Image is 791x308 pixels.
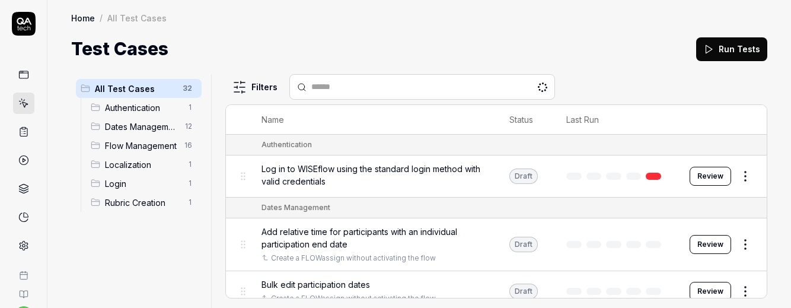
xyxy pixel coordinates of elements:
[271,253,436,263] a: Create a FLOWassign without activating the flow
[509,169,538,184] div: Draft
[261,163,486,188] span: Log in to WISEflow using the standard login method with valid credentials
[690,167,731,186] button: Review
[261,139,312,150] div: Authentication
[180,138,197,153] span: 16
[107,12,167,24] div: All Test Cases
[180,119,197,134] span: 12
[105,158,180,171] span: Localization
[5,280,42,299] a: Documentation
[71,36,168,62] h1: Test Cases
[86,117,202,136] div: Drag to reorderDates Management12
[100,12,103,24] div: /
[261,226,486,250] span: Add relative time for participants with an individual participation end date
[183,195,197,209] span: 1
[86,136,202,155] div: Drag to reorderFlow Management16
[183,176,197,190] span: 1
[183,157,197,172] span: 1
[225,75,285,99] button: Filters
[226,155,767,198] tr: Log in to WISEflow using the standard login method with valid credentialsDraftReview
[86,155,202,174] div: Drag to reorderLocalization1
[250,105,497,135] th: Name
[105,120,178,133] span: Dates Management
[554,105,678,135] th: Last Run
[509,284,538,299] div: Draft
[261,278,370,291] span: Bulk edit participation dates
[5,261,42,280] a: Book a call with us
[497,105,554,135] th: Status
[226,218,767,271] tr: Add relative time for participants with an individual participation end dateCreate a FLOWassign w...
[71,12,95,24] a: Home
[95,82,176,95] span: All Test Cases
[86,193,202,212] div: Drag to reorderRubric Creation1
[696,37,767,61] button: Run Tests
[261,202,330,213] div: Dates Management
[105,177,180,190] span: Login
[105,139,177,152] span: Flow Management
[105,196,180,209] span: Rubric Creation
[86,98,202,117] div: Drag to reorderAuthentication1
[105,101,180,114] span: Authentication
[690,235,731,254] button: Review
[271,293,436,304] a: Create a FLOWassign without activating the flow
[86,174,202,193] div: Drag to reorderLogin1
[690,282,731,301] button: Review
[509,237,538,252] div: Draft
[183,100,197,115] span: 1
[178,81,197,96] span: 32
